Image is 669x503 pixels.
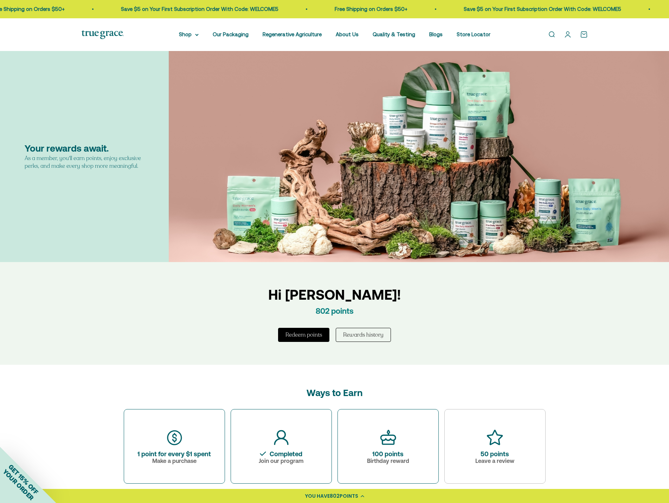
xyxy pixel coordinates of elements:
[25,154,144,170] div: As a member, you'll earn points, enjoy exclusive perks, and make every shop more meaningful.
[213,31,249,37] a: Our Packaging
[7,463,40,496] span: GET 15% OFF
[1,468,35,502] span: YOUR ORDER
[259,450,303,464] div: Completed Join our program
[278,328,329,342] button: Redeem points
[263,31,322,37] a: Regenerative Agriculture
[259,458,303,464] div: Join our program
[137,458,211,464] div: Make a purchase
[270,450,302,458] div: Completed
[124,409,225,483] div: 1 point for every $1 spent Make a purchase. For further actions, press enter or alt + enter.
[336,31,359,37] a: About Us
[373,31,415,37] a: Quality & Testing
[367,450,409,464] div: 100 points Birthday reward
[336,328,391,342] button: Rewards history
[475,458,514,464] div: Leave a review
[179,30,199,39] summary: Shop
[340,492,358,499] span: POINTS
[481,450,509,458] div: 50 points
[372,450,404,458] div: 100 points
[367,458,409,464] div: Birthday reward
[475,450,514,464] div: 50 points Leave a review
[445,409,545,483] div: 50 points Leave a review. For further actions, press enter or alt + enter.
[330,492,340,499] span: 802
[137,450,211,464] div: 1 point for every $1 spent Make a purchase
[316,306,354,317] div: 802 points
[333,6,406,12] a: Free Shipping on Orders $50+
[137,450,211,458] div: 1 point for every $1 spent
[457,31,490,37] a: Store Locator
[124,388,546,398] div: Ways to Earn
[231,409,332,483] div: 25 points Join our program. For further actions, press enter or alt + enter.
[120,5,277,13] p: Save $5 on Your First Subscription Order With Code: WELCOME5
[338,409,438,483] div: 100 points Birthday reward. For further actions, press enter or alt + enter.
[429,31,443,37] a: Blogs
[462,5,620,13] p: Save $5 on Your First Subscription Order With Code: WELCOME5
[220,285,449,305] div: Hi [PERSON_NAME]!
[25,143,144,154] div: Your rewards await.
[305,492,330,499] span: YOU HAVE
